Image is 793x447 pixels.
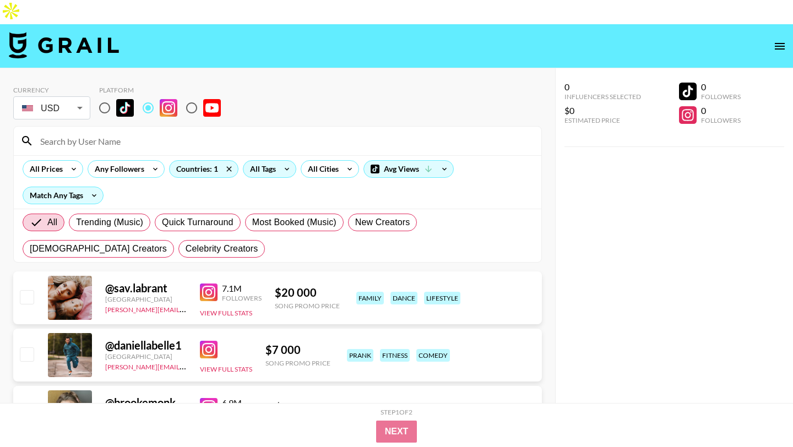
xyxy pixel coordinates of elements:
img: Instagram [160,99,177,117]
span: New Creators [355,216,410,229]
input: Search by User Name [34,132,535,150]
div: USD [15,99,88,118]
button: open drawer [769,35,791,57]
div: All Cities [301,161,341,177]
div: Match Any Tags [23,187,103,204]
div: family [356,292,384,304]
span: Most Booked (Music) [252,216,336,229]
div: fitness [380,349,410,362]
a: [PERSON_NAME][EMAIL_ADDRESS][DOMAIN_NAME] [105,303,268,314]
div: $ 20 000 [275,286,340,299]
div: comedy [416,349,450,362]
div: $ 15 000 [275,400,340,414]
div: Influencers Selected [564,92,641,101]
div: Followers [701,116,741,124]
div: Followers [701,92,741,101]
div: @ sav.labrant [105,281,187,295]
span: Quick Turnaround [162,216,233,229]
div: Any Followers [88,161,146,177]
div: All Tags [243,161,278,177]
div: Avg Views [364,161,453,177]
span: Celebrity Creators [186,242,258,255]
div: lifestyle [424,292,460,304]
img: YouTube [203,99,221,117]
div: 0 [701,105,741,116]
div: Song Promo Price [275,302,340,310]
button: View Full Stats [200,309,252,317]
div: prank [347,349,373,362]
div: 6.9M [222,397,262,408]
div: Countries: 1 [170,161,238,177]
div: @ daniellabelle1 [105,339,187,352]
div: 0 [701,81,741,92]
div: dance [390,292,417,304]
div: Followers [222,294,262,302]
div: 7.1M [222,283,262,294]
span: [DEMOGRAPHIC_DATA] Creators [30,242,167,255]
div: Platform [99,86,230,94]
a: [PERSON_NAME][EMAIL_ADDRESS][DOMAIN_NAME] [105,361,268,371]
div: $ 7 000 [265,343,330,357]
div: Step 1 of 2 [381,408,412,416]
div: Song Promo Price [265,359,330,367]
div: @ brookemonk [105,396,187,410]
span: All [47,216,57,229]
img: Grail Talent [9,32,119,58]
button: Next [376,421,417,443]
div: All Prices [23,161,65,177]
img: Instagram [200,341,218,358]
img: TikTok [116,99,134,117]
button: View Full Stats [200,365,252,373]
div: Currency [13,86,90,94]
span: Trending (Music) [76,216,143,229]
iframe: Drift Widget Chat Controller [738,392,780,434]
div: $0 [564,105,641,116]
img: Instagram [200,398,218,416]
div: [GEOGRAPHIC_DATA] [105,352,187,361]
div: 0 [564,81,641,92]
div: [GEOGRAPHIC_DATA] [105,295,187,303]
img: Instagram [200,284,218,301]
div: Estimated Price [564,116,641,124]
